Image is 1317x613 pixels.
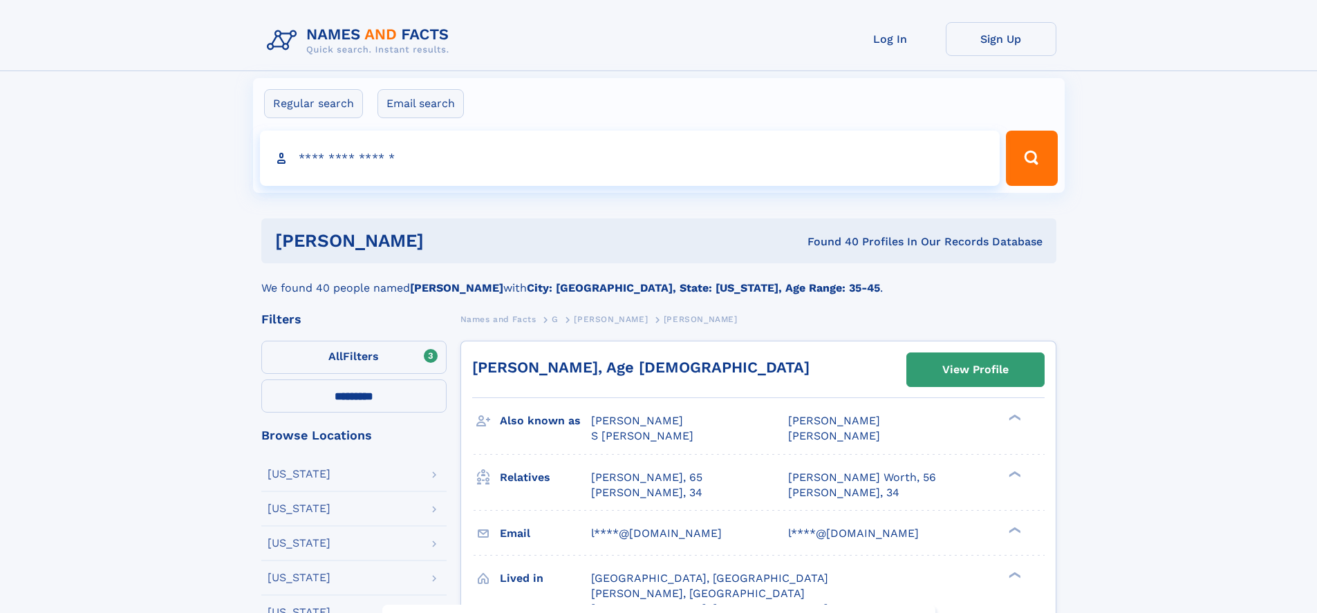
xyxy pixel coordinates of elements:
[500,466,591,489] h3: Relatives
[591,485,702,500] a: [PERSON_NAME], 34
[264,89,363,118] label: Regular search
[261,263,1056,296] div: We found 40 people named with .
[261,341,447,374] label: Filters
[591,470,702,485] a: [PERSON_NAME], 65
[268,469,330,480] div: [US_STATE]
[460,310,536,328] a: Names and Facts
[788,470,936,485] a: [PERSON_NAME] Worth, 56
[328,350,343,363] span: All
[788,414,880,427] span: [PERSON_NAME]
[788,429,880,442] span: [PERSON_NAME]
[410,281,503,294] b: [PERSON_NAME]
[261,313,447,326] div: Filters
[500,409,591,433] h3: Also known as
[591,414,683,427] span: [PERSON_NAME]
[260,131,1000,186] input: search input
[552,310,559,328] a: G
[574,310,648,328] a: [PERSON_NAME]
[500,567,591,590] h3: Lived in
[500,522,591,545] h3: Email
[1005,570,1022,579] div: ❯
[788,485,899,500] a: [PERSON_NAME], 34
[527,281,880,294] b: City: [GEOGRAPHIC_DATA], State: [US_STATE], Age Range: 35-45
[261,429,447,442] div: Browse Locations
[591,429,693,442] span: S [PERSON_NAME]
[574,314,648,324] span: [PERSON_NAME]
[615,234,1043,249] div: Found 40 Profiles In Our Records Database
[268,572,330,583] div: [US_STATE]
[552,314,559,324] span: G
[1005,469,1022,478] div: ❯
[1005,413,1022,422] div: ❯
[268,538,330,549] div: [US_STATE]
[591,572,828,585] span: [GEOGRAPHIC_DATA], [GEOGRAPHIC_DATA]
[664,314,738,324] span: [PERSON_NAME]
[907,353,1044,386] a: View Profile
[1006,131,1057,186] button: Search Button
[835,22,946,56] a: Log In
[1005,525,1022,534] div: ❯
[591,587,805,600] span: [PERSON_NAME], [GEOGRAPHIC_DATA]
[377,89,464,118] label: Email search
[268,503,330,514] div: [US_STATE]
[472,359,810,376] a: [PERSON_NAME], Age [DEMOGRAPHIC_DATA]
[261,22,460,59] img: Logo Names and Facts
[275,232,616,249] h1: [PERSON_NAME]
[946,22,1056,56] a: Sign Up
[942,354,1009,386] div: View Profile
